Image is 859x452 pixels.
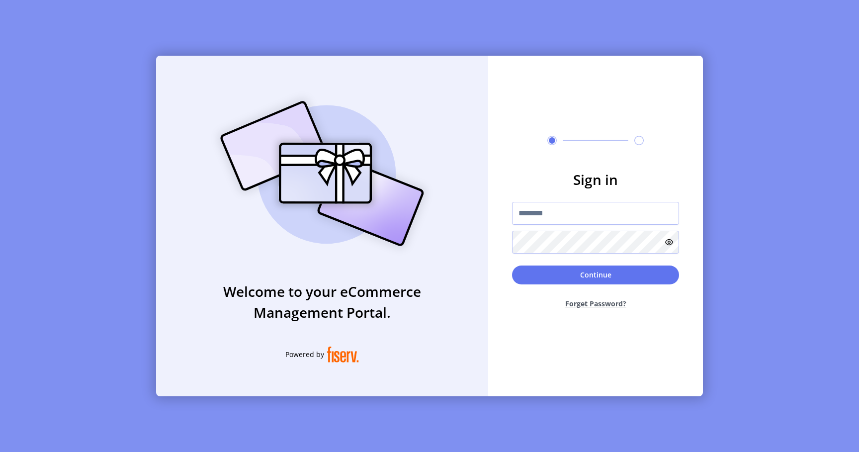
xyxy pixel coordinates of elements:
button: Continue [512,266,679,284]
h3: Welcome to your eCommerce Management Portal. [156,281,488,323]
img: card_Illustration.svg [205,90,439,257]
button: Forget Password? [512,290,679,317]
span: Powered by [285,349,324,360]
h3: Sign in [512,169,679,190]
